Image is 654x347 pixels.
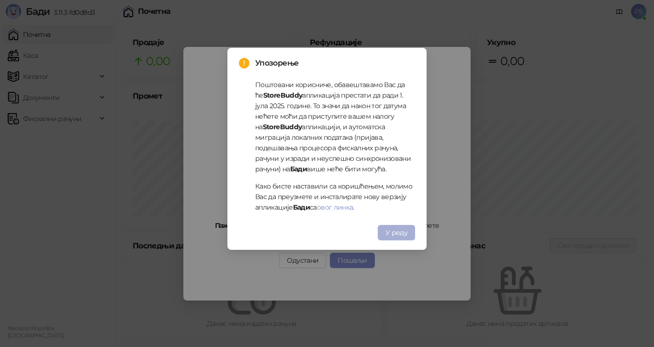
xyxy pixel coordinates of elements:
span: Упозорење [255,57,415,69]
span: У реду [385,228,407,237]
button: У реду [378,225,415,240]
p: Како бисте наставили са коришћењем, молимо Вас да преузмете и инсталирате нову верзију апликације... [255,181,415,213]
strong: StoreBuddy [263,91,303,100]
a: овог линка [317,203,353,212]
strong: StoreBuddy [263,123,302,131]
p: Поштовани корисниче, обавештавамо Вас да ће апликација престати да ради 1. јула 2025. године. То ... [255,79,415,174]
strong: Бади [290,165,307,173]
span: exclamation-circle [239,58,249,68]
strong: Бади [293,203,310,212]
